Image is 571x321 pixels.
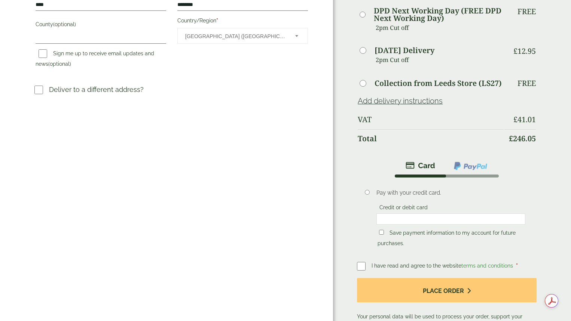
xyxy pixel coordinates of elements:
[378,230,516,249] label: Save payment information to my account for future purchases.
[376,22,504,33] p: 2pm Cut off
[376,54,504,65] p: 2pm Cut off
[513,46,517,56] span: £
[517,79,536,88] p: Free
[374,7,504,22] label: DPD Next Working Day (FREE DPD Next Working Day)
[375,80,502,87] label: Collection from Leeds Store (LS27)
[509,133,536,143] bdi: 246.05
[185,28,285,44] span: United Kingdom (UK)
[375,47,434,54] label: [DATE] Delivery
[36,50,154,69] label: Sign me up to receive email updates and news
[177,15,308,28] label: Country/Region
[513,46,536,56] bdi: 12.95
[177,28,308,44] span: Country/Region
[517,7,536,16] p: Free
[379,216,523,222] iframe: Secure card payment input frame
[49,84,144,95] p: Deliver to a different address?
[357,278,537,302] button: Place order
[406,161,435,170] img: stripe.png
[376,204,431,213] label: Credit or debit card
[48,61,71,67] span: (optional)
[453,161,488,171] img: ppcp-gateway.png
[376,189,525,197] p: Pay with your credit card.
[358,111,504,129] th: VAT
[39,49,47,58] input: Sign me up to receive email updates and news(optional)
[358,96,443,105] a: Add delivery instructions
[509,133,513,143] span: £
[513,114,536,124] bdi: 41.01
[513,114,517,124] span: £
[36,19,166,32] label: County
[358,129,504,148] th: Total
[53,21,76,27] span: (optional)
[216,18,218,24] abbr: required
